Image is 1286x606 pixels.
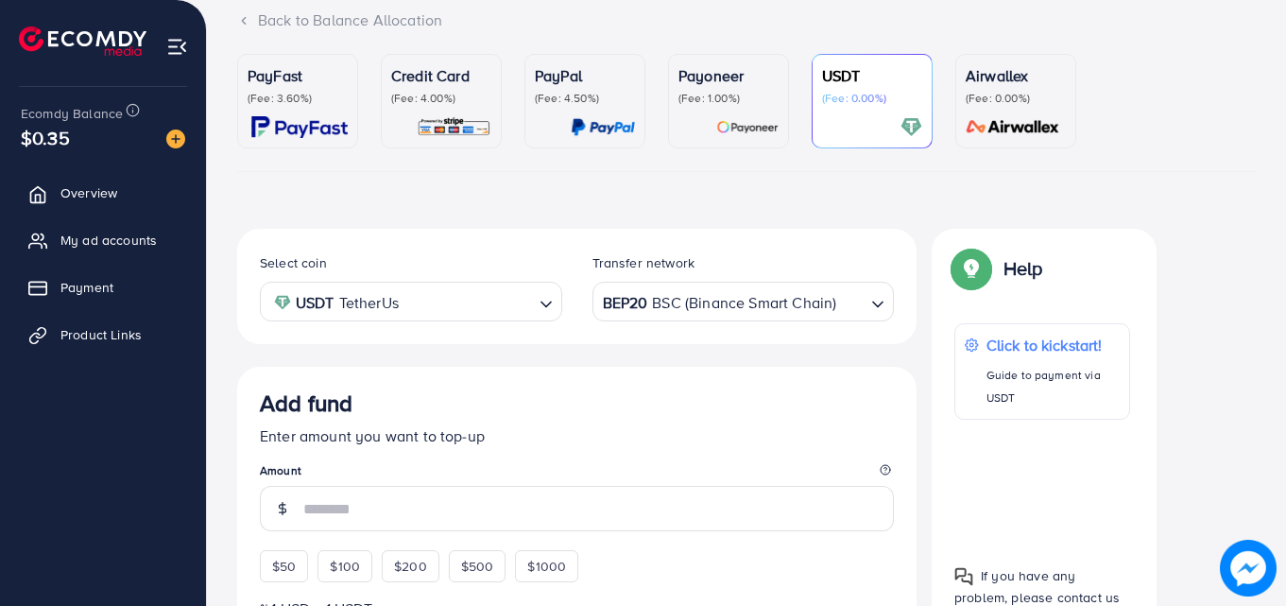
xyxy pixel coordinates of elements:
p: (Fee: 1.00%) [678,91,779,106]
label: Select coin [260,253,327,272]
span: $50 [272,557,296,576]
img: card [716,116,779,138]
a: My ad accounts [14,221,192,259]
div: Search for option [592,282,895,320]
img: coin [274,294,291,311]
img: image [1222,542,1274,594]
img: image [166,130,185,148]
span: $500 [461,557,494,576]
p: PayPal [535,64,635,87]
p: Guide to payment via USDT [986,364,1120,409]
input: Search for option [838,287,864,317]
input: Search for option [404,287,532,317]
p: Credit Card [391,64,491,87]
strong: USDT [296,289,334,317]
span: $200 [394,557,427,576]
img: card [571,116,635,138]
span: $100 [330,557,360,576]
div: Search for option [260,282,562,320]
img: card [900,116,922,138]
p: (Fee: 3.60%) [248,91,348,106]
p: Click to kickstart! [986,334,1120,356]
span: TetherUs [339,289,399,317]
h3: Add fund [260,390,352,417]
p: Help [1003,257,1043,280]
img: Popup guide [954,251,988,286]
span: Payment [60,278,113,297]
img: card [417,116,491,138]
img: menu [166,36,188,58]
span: $0.35 [21,124,70,151]
p: Airwallex [966,64,1066,87]
p: (Fee: 0.00%) [822,91,922,106]
img: logo [19,26,146,56]
p: (Fee: 4.50%) [535,91,635,106]
p: (Fee: 4.00%) [391,91,491,106]
p: USDT [822,64,922,87]
span: BSC (Binance Smart Chain) [652,289,836,317]
img: Popup guide [954,567,973,586]
a: Payment [14,268,192,306]
p: Enter amount you want to top-up [260,424,894,447]
div: Back to Balance Allocation [237,9,1256,31]
p: (Fee: 0.00%) [966,91,1066,106]
p: Payoneer [678,64,779,87]
label: Transfer network [592,253,695,272]
span: $1000 [527,557,566,576]
a: Overview [14,174,192,212]
span: Ecomdy Balance [21,104,123,123]
strong: BEP20 [603,289,648,317]
legend: Amount [260,462,894,486]
span: Product Links [60,325,142,344]
span: My ad accounts [60,231,157,250]
img: card [960,116,1066,138]
a: Product Links [14,316,192,354]
p: PayFast [248,64,348,87]
img: card [251,116,348,138]
span: Overview [60,183,117,202]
